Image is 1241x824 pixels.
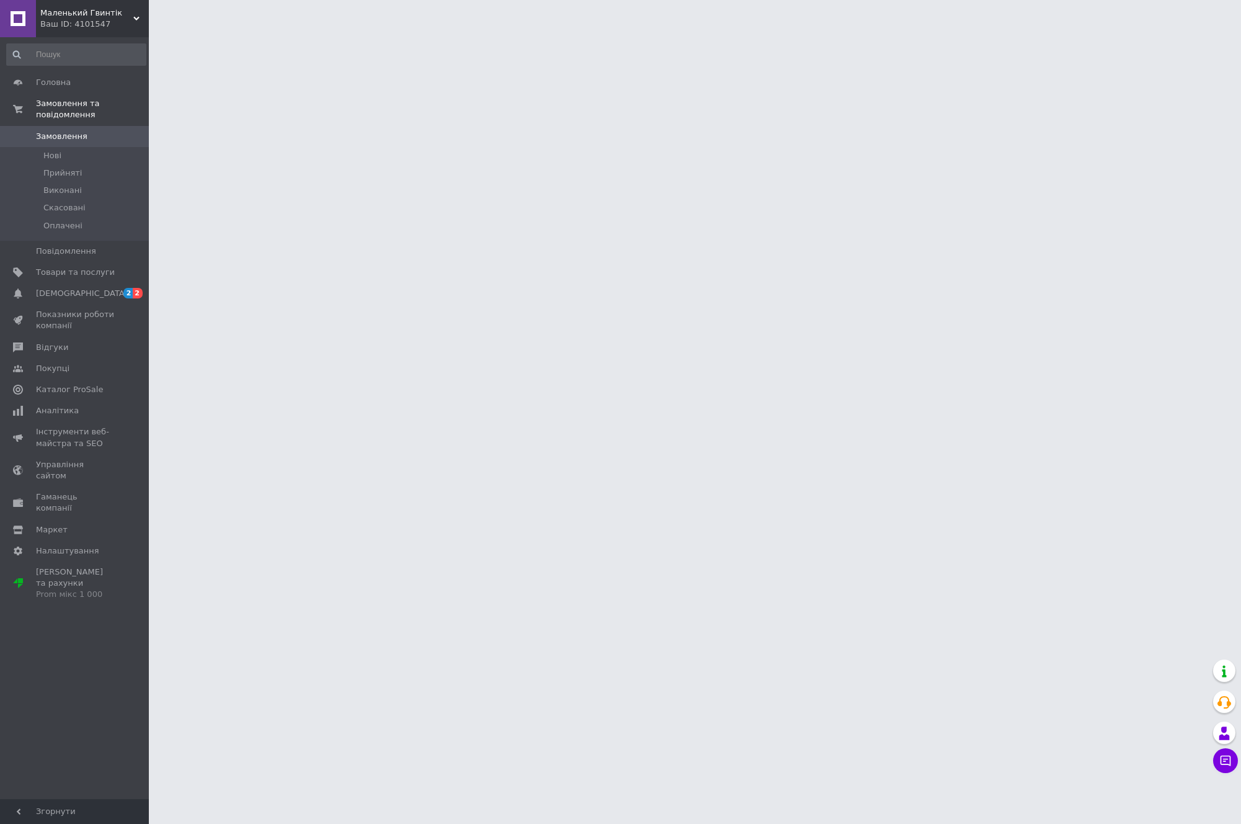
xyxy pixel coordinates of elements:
span: Виконані [43,185,82,196]
input: Пошук [6,43,146,66]
div: Ваш ID: 4101547 [40,19,149,30]
span: Повідомлення [36,246,96,257]
span: Скасовані [43,202,86,213]
button: Чат з покупцем [1213,748,1238,773]
span: Оплачені [43,220,82,231]
div: Prom мікс 1 000 [36,589,115,600]
span: [DEMOGRAPHIC_DATA] [36,288,128,299]
span: Інструменти веб-майстра та SEO [36,426,115,449]
span: Аналітика [36,405,79,416]
span: Товари та послуги [36,267,115,278]
span: [PERSON_NAME] та рахунки [36,566,115,601]
span: Каталог ProSale [36,384,103,395]
span: Відгуки [36,342,68,353]
span: Управління сайтом [36,459,115,481]
span: Гаманець компанії [36,491,115,514]
span: Показники роботи компанії [36,309,115,331]
span: Замовлення [36,131,87,142]
span: Маркет [36,524,68,535]
span: Головна [36,77,71,88]
span: 2 [123,288,133,298]
span: Прийняті [43,168,82,179]
span: Нові [43,150,61,161]
span: Налаштування [36,545,99,557]
span: Маленький Гвинтік [40,7,133,19]
span: Замовлення та повідомлення [36,98,149,120]
span: Покупці [36,363,69,374]
span: 2 [133,288,143,298]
